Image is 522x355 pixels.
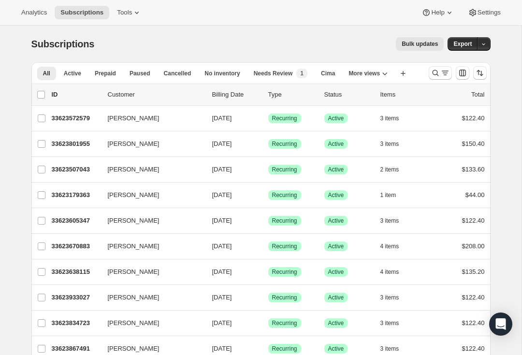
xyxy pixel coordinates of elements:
button: 4 items [380,265,410,279]
span: Active [328,217,344,225]
span: $135.20 [462,268,485,275]
span: More views [348,70,380,77]
button: 3 items [380,316,410,330]
span: Settings [478,9,501,16]
p: Billing Date [212,90,261,99]
div: 33623605347[PERSON_NAME][DATE]SuccessRecurringSuccessActive3 items$122.40 [52,214,485,227]
span: Active [328,114,344,122]
div: 33623834723[PERSON_NAME][DATE]SuccessRecurringSuccessActive3 items$122.40 [52,316,485,330]
p: Customer [108,90,204,99]
button: Create new view [395,67,411,80]
button: 1 item [380,188,407,202]
button: Search and filter results [429,66,452,80]
span: Recurring [272,294,297,301]
button: Help [416,6,460,19]
span: Active [64,70,81,77]
div: IDCustomerBilling DateTypeStatusItemsTotal [52,90,485,99]
span: Active [328,166,344,173]
span: 3 items [380,345,399,353]
span: Recurring [272,191,297,199]
p: Total [471,90,484,99]
span: [DATE] [212,319,232,327]
button: [PERSON_NAME] [102,136,199,152]
span: [DATE] [212,242,232,250]
span: [PERSON_NAME] [108,139,159,149]
div: Open Intercom Messenger [489,312,512,336]
span: $122.40 [462,345,485,352]
span: Recurring [272,242,297,250]
div: 33623638115[PERSON_NAME][DATE]SuccessRecurringSuccessActive4 items$135.20 [52,265,485,279]
span: [PERSON_NAME] [108,216,159,226]
span: 4 items [380,268,399,276]
span: 1 [300,70,304,77]
span: Active [328,345,344,353]
button: Sort the results [473,66,487,80]
button: 3 items [380,112,410,125]
span: [DATE] [212,114,232,122]
span: [PERSON_NAME] [108,241,159,251]
span: Recurring [272,140,297,148]
div: 33623801955[PERSON_NAME][DATE]SuccessRecurringSuccessActive3 items$150.40 [52,137,485,151]
span: 1 item [380,191,396,199]
p: 33623572579 [52,114,100,123]
button: 2 items [380,163,410,176]
button: Export [448,37,478,51]
span: $150.40 [462,140,485,147]
span: Subscriptions [60,9,103,16]
button: 3 items [380,137,410,151]
div: Items [380,90,429,99]
button: 3 items [380,291,410,304]
span: 3 items [380,114,399,122]
span: $208.00 [462,242,485,250]
div: 33623933027[PERSON_NAME][DATE]SuccessRecurringSuccessActive3 items$122.40 [52,291,485,304]
span: Active [328,268,344,276]
span: Active [328,140,344,148]
span: Active [328,294,344,301]
button: Bulk updates [396,37,444,51]
button: Tools [111,6,147,19]
span: Recurring [272,217,297,225]
div: 33623507043[PERSON_NAME][DATE]SuccessRecurringSuccessActive2 items$133.60 [52,163,485,176]
span: [DATE] [212,140,232,147]
div: Type [268,90,317,99]
div: 33623572579[PERSON_NAME][DATE]SuccessRecurringSuccessActive3 items$122.40 [52,112,485,125]
span: Recurring [272,166,297,173]
p: ID [52,90,100,99]
span: 3 items [380,217,399,225]
span: Recurring [272,319,297,327]
span: $122.40 [462,217,485,224]
span: Prepaid [95,70,116,77]
span: Paused [130,70,150,77]
span: Tools [117,9,132,16]
span: 3 items [380,319,399,327]
button: [PERSON_NAME] [102,264,199,280]
span: 3 items [380,140,399,148]
button: [PERSON_NAME] [102,239,199,254]
span: Analytics [21,9,47,16]
span: Needs Review [254,70,293,77]
span: 4 items [380,242,399,250]
p: 33623638115 [52,267,100,277]
span: [PERSON_NAME] [108,190,159,200]
div: 33623179363[PERSON_NAME][DATE]SuccessRecurringSuccessActive1 item$44.00 [52,188,485,202]
span: $133.60 [462,166,485,173]
button: 4 items [380,240,410,253]
button: Settings [462,6,507,19]
span: $122.40 [462,114,485,122]
p: 33623179363 [52,190,100,200]
span: Export [453,40,472,48]
button: 3 items [380,214,410,227]
span: [DATE] [212,268,232,275]
span: [DATE] [212,294,232,301]
p: 33623670883 [52,241,100,251]
p: 33623801955 [52,139,100,149]
span: Bulk updates [402,40,438,48]
span: Active [328,242,344,250]
button: Customize table column order and visibility [456,66,469,80]
p: 33623933027 [52,293,100,302]
span: No inventory [204,70,240,77]
button: Subscriptions [55,6,109,19]
span: Help [431,9,444,16]
span: Cancelled [164,70,191,77]
button: [PERSON_NAME] [102,111,199,126]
